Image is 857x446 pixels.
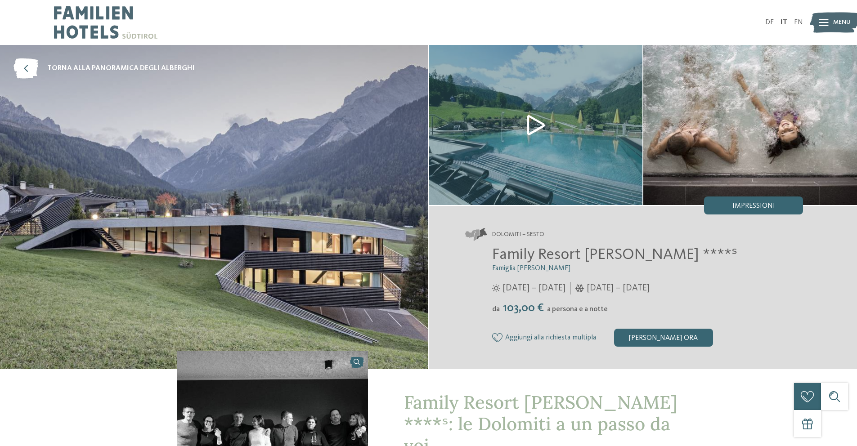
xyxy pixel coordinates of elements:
[492,306,500,313] span: da
[614,329,713,347] div: [PERSON_NAME] ora
[575,284,584,292] i: Orari d'apertura inverno
[505,334,596,342] span: Aggiungi alla richiesta multipla
[765,19,774,26] a: DE
[429,45,643,205] img: Il nostro family hotel a Sesto, il vostro rifugio sulle Dolomiti.
[732,202,775,210] span: Impressioni
[492,284,500,292] i: Orari d'apertura estate
[833,18,851,27] span: Menu
[492,265,570,272] span: Famiglia [PERSON_NAME]
[492,247,737,263] span: Family Resort [PERSON_NAME] ****ˢ
[47,63,195,73] span: torna alla panoramica degli alberghi
[13,58,195,79] a: torna alla panoramica degli alberghi
[587,282,650,294] span: [DATE] – [DATE]
[781,19,787,26] a: IT
[794,19,803,26] a: EN
[503,282,565,294] span: [DATE] – [DATE]
[547,306,608,313] span: a persona e a notte
[501,302,546,314] span: 103,00 €
[492,230,544,239] span: Dolomiti – Sesto
[643,45,857,205] img: Il nostro family hotel a Sesto, il vostro rifugio sulle Dolomiti.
